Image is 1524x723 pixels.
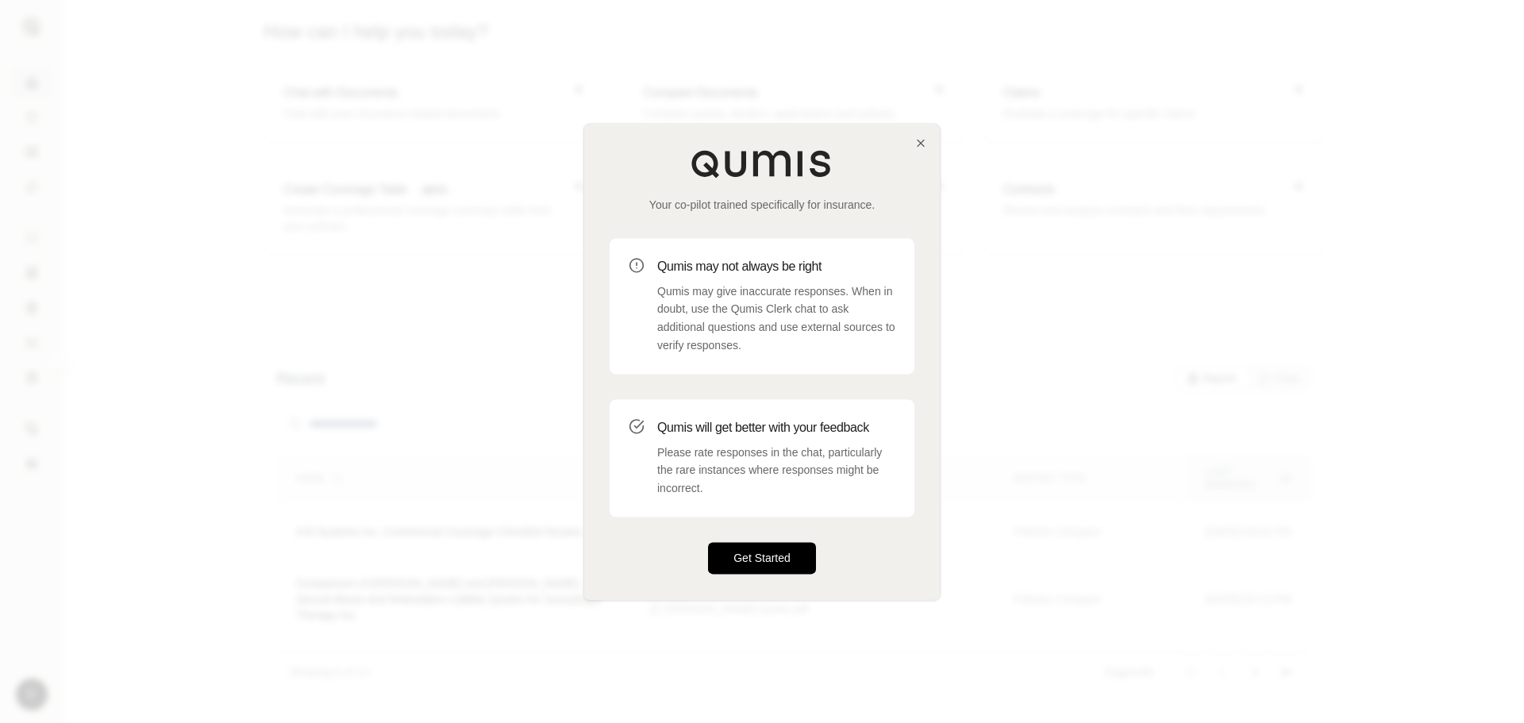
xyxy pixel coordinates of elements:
[610,197,914,213] p: Your co-pilot trained specifically for insurance.
[657,283,895,355] p: Qumis may give inaccurate responses. When in doubt, use the Qumis Clerk chat to ask additional qu...
[708,542,816,574] button: Get Started
[657,444,895,498] p: Please rate responses in the chat, particularly the rare instances where responses might be incor...
[657,257,895,276] h3: Qumis may not always be right
[657,418,895,437] h3: Qumis will get better with your feedback
[691,149,833,178] img: Qumis Logo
